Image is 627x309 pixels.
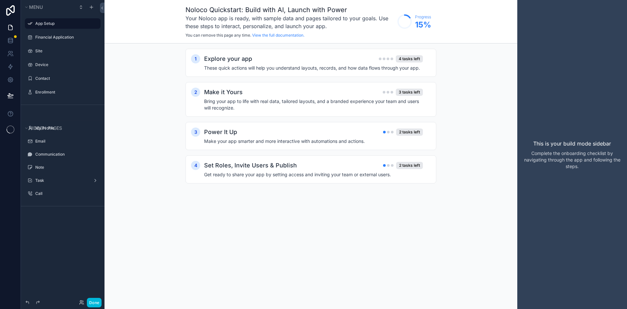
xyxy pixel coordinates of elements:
span: Progress [415,14,431,20]
label: App Setup [35,21,97,26]
label: Email [35,139,97,144]
label: Financial Application [35,35,97,40]
h3: Your Noloco app is ready, with sample data and pages tailored to your goals. Use these steps to i... [185,14,394,30]
span: You can remove this page any time. [185,33,251,38]
span: 15 % [415,20,431,30]
label: My Profile [35,126,97,131]
button: Menu [24,3,74,12]
label: Note [35,165,97,170]
label: Device [35,62,97,67]
p: Complete the onboarding checklist by navigating through the app and following the steps. [522,150,622,170]
button: Done [87,298,102,307]
a: View the full documentation. [252,33,304,38]
label: Communication [35,152,97,157]
label: Task [35,178,88,183]
label: Call [35,191,97,196]
label: Site [35,48,97,54]
h1: Noloco Quickstart: Build with AI, Launch with Power [185,5,394,14]
p: This is your build mode sidebar [533,140,611,147]
label: Contact [35,76,97,81]
button: Hidden pages [24,124,98,133]
span: Menu [29,4,43,10]
label: Enrollment [35,90,97,95]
